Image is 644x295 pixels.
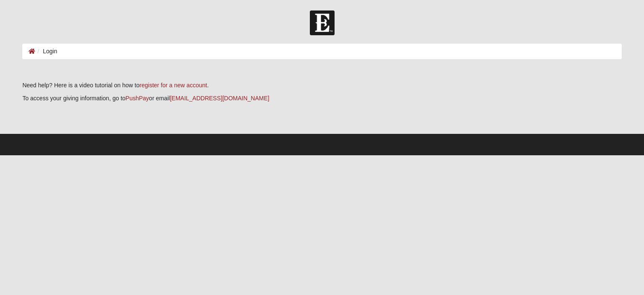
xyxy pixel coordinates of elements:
[170,95,269,102] a: [EMAIL_ADDRESS][DOMAIN_NAME]
[140,82,207,89] a: register for a new account
[35,47,57,56] li: Login
[22,81,621,90] p: Need help? Here is a video tutorial on how to .
[310,10,335,35] img: Church of Eleven22 Logo
[22,94,621,103] p: To access your giving information, go to or email
[125,95,149,102] a: PushPay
